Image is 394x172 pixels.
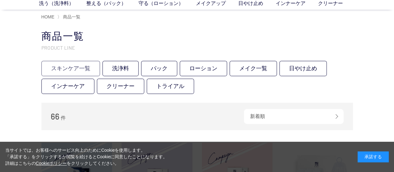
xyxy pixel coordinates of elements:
div: 承諾する [358,151,389,162]
a: パック [141,61,177,76]
li: 〉 [57,14,82,20]
a: スキンケア一覧 [41,61,100,76]
a: クリーナー [97,79,144,94]
span: 商品一覧 [63,14,80,19]
a: インナーケア [41,79,94,94]
span: 66 [51,111,59,121]
a: トライアル [147,79,194,94]
a: Cookieポリシー [36,161,67,166]
a: ローション [180,61,227,76]
p: PRODUCT LINE [41,44,353,51]
a: 日やけ止め [279,61,327,76]
h1: 商品一覧 [41,30,353,43]
span: 件 [61,115,66,120]
a: メイク一覧 [230,61,277,76]
a: 商品一覧 [62,14,80,19]
a: 洗浄料 [102,61,139,76]
a: HOME [41,14,55,19]
div: 当サイトでは、お客様へのサービス向上のためにCookieを使用します。 「承諾する」をクリックするか閲覧を続けるとCookieに同意したことになります。 詳細はこちらの をクリックしてください。 [5,147,167,167]
div: 新着順 [244,109,344,124]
